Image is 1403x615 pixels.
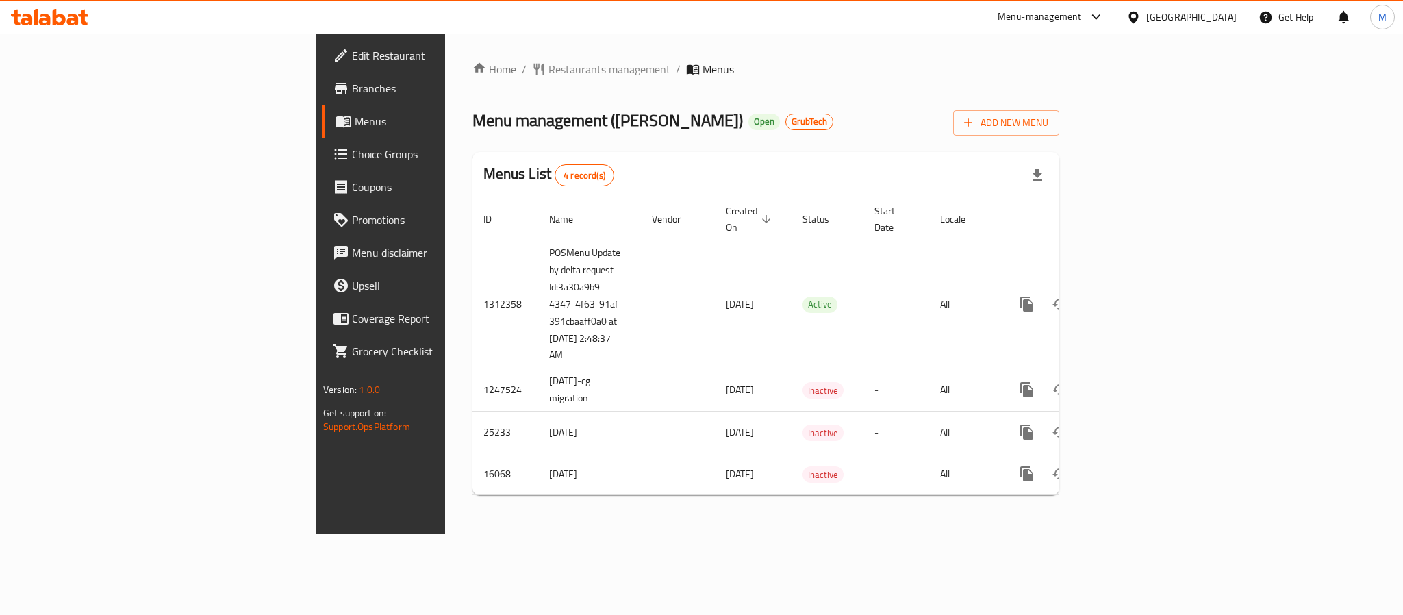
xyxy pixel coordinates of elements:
[322,203,551,236] a: Promotions
[322,269,551,302] a: Upsell
[548,61,670,77] span: Restaurants management
[322,105,551,138] a: Menus
[538,453,641,495] td: [DATE]
[472,199,1153,496] table: enhanced table
[352,310,540,327] span: Coverage Report
[726,381,754,399] span: [DATE]
[863,453,929,495] td: -
[322,138,551,171] a: Choice Groups
[352,146,540,162] span: Choice Groups
[322,171,551,203] a: Coupons
[1021,159,1054,192] div: Export file
[538,412,641,453] td: [DATE]
[726,203,775,236] span: Created On
[748,116,780,127] span: Open
[802,467,844,483] span: Inactive
[1011,416,1044,449] button: more
[929,453,1000,495] td: All
[1378,10,1387,25] span: M
[863,240,929,368] td: -
[555,169,614,182] span: 4 record(s)
[1146,10,1237,25] div: [GEOGRAPHIC_DATA]
[703,61,734,77] span: Menus
[802,383,844,399] span: Inactive
[322,39,551,72] a: Edit Restaurant
[483,164,614,186] h2: Menus List
[472,61,1059,77] nav: breadcrumb
[538,368,641,412] td: [DATE]-cg migration
[532,61,670,77] a: Restaurants management
[929,240,1000,368] td: All
[352,80,540,97] span: Branches
[1011,373,1044,406] button: more
[802,382,844,399] div: Inactive
[802,211,847,227] span: Status
[322,302,551,335] a: Coverage Report
[1044,373,1076,406] button: Change Status
[352,244,540,261] span: Menu disclaimer
[929,412,1000,453] td: All
[323,381,357,399] span: Version:
[652,211,698,227] span: Vendor
[352,277,540,294] span: Upsell
[355,113,540,129] span: Menus
[352,343,540,360] span: Grocery Checklist
[322,236,551,269] a: Menu disclaimer
[802,425,844,441] span: Inactive
[1011,457,1044,490] button: more
[1044,457,1076,490] button: Change Status
[748,114,780,130] div: Open
[1044,288,1076,321] button: Change Status
[802,297,837,312] span: Active
[929,368,1000,412] td: All
[1044,416,1076,449] button: Change Status
[483,211,509,227] span: ID
[323,404,386,422] span: Get support on:
[863,368,929,412] td: -
[322,335,551,368] a: Grocery Checklist
[802,297,837,313] div: Active
[538,240,641,368] td: POSMenu Update by delta request Id:3a30a9b9-4347-4f63-91af-391cbaaff0a0 at [DATE] 2:48:37 AM
[874,203,913,236] span: Start Date
[726,423,754,441] span: [DATE]
[549,211,591,227] span: Name
[998,9,1082,25] div: Menu-management
[1011,288,1044,321] button: more
[863,412,929,453] td: -
[726,465,754,483] span: [DATE]
[786,116,833,127] span: GrubTech
[555,164,614,186] div: Total records count
[352,212,540,228] span: Promotions
[352,179,540,195] span: Coupons
[352,47,540,64] span: Edit Restaurant
[323,418,410,436] a: Support.OpsPlatform
[953,110,1059,136] button: Add New Menu
[676,61,681,77] li: /
[322,72,551,105] a: Branches
[472,105,743,136] span: Menu management ( [PERSON_NAME] )
[359,381,380,399] span: 1.0.0
[940,211,983,227] span: Locale
[802,466,844,483] div: Inactive
[964,114,1048,131] span: Add New Menu
[726,295,754,313] span: [DATE]
[1000,199,1153,240] th: Actions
